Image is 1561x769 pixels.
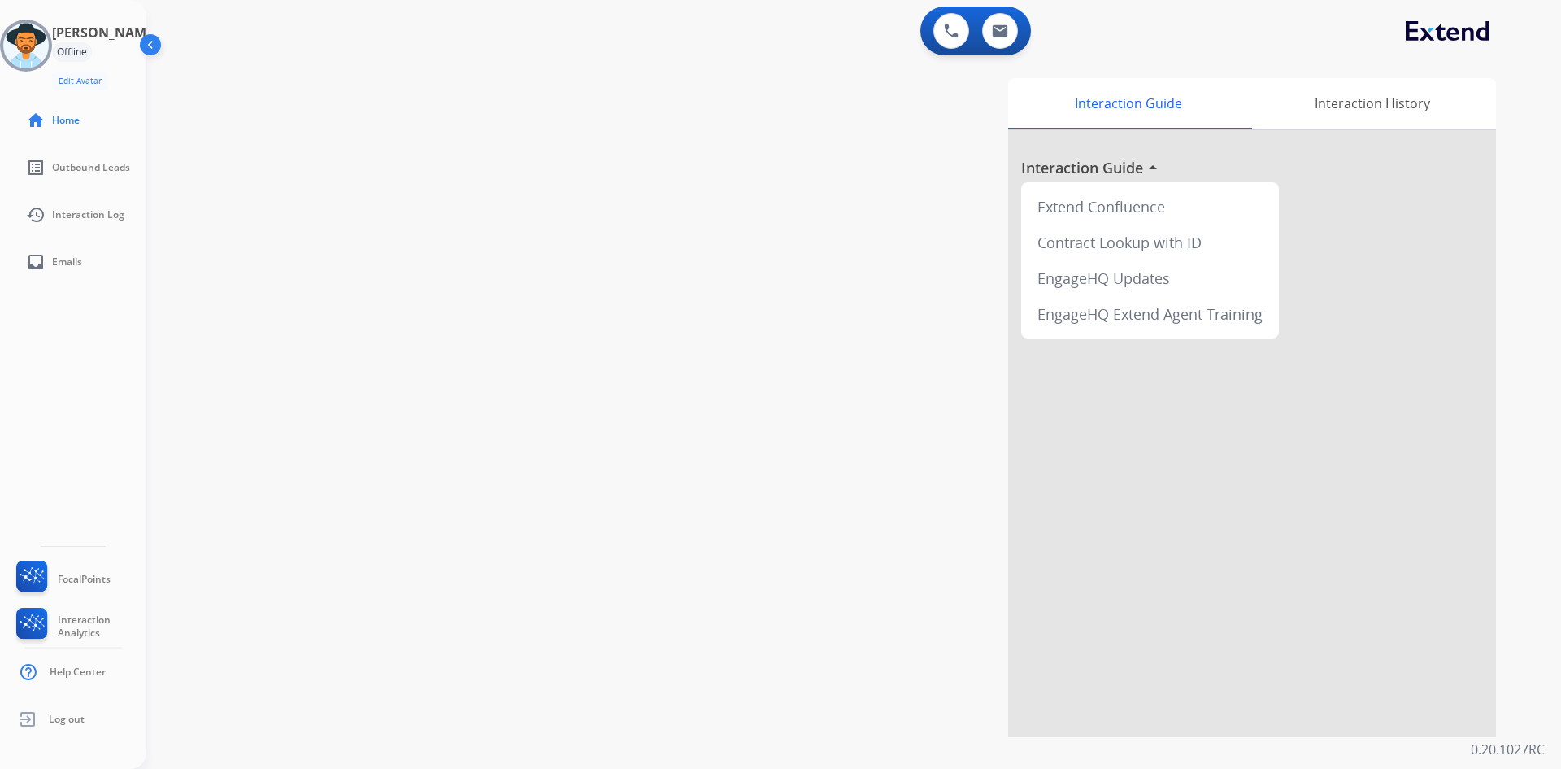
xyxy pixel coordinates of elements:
[58,614,146,640] span: Interaction Analytics
[1028,260,1272,296] div: EngageHQ Updates
[52,256,82,269] span: Emails
[50,666,106,679] span: Help Center
[52,208,124,221] span: Interaction Log
[49,713,85,726] span: Log out
[26,205,46,225] mat-icon: history
[1008,78,1248,129] div: Interaction Guide
[1028,296,1272,332] div: EngageHQ Extend Agent Training
[3,23,49,68] img: avatar
[26,158,46,177] mat-icon: list_alt
[13,561,111,598] a: FocalPoints
[52,161,130,174] span: Outbound Leads
[1248,78,1496,129] div: Interaction History
[58,573,111,586] span: FocalPoints
[26,252,46,272] mat-icon: inbox
[1471,740,1545,759] p: 0.20.1027RC
[52,72,108,90] button: Edit Avatar
[52,23,158,42] h3: [PERSON_NAME]
[52,114,80,127] span: Home
[13,608,146,645] a: Interaction Analytics
[1028,225,1272,260] div: Contract Lookup with ID
[52,42,92,62] div: Offline
[26,111,46,130] mat-icon: home
[1028,189,1272,225] div: Extend Confluence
